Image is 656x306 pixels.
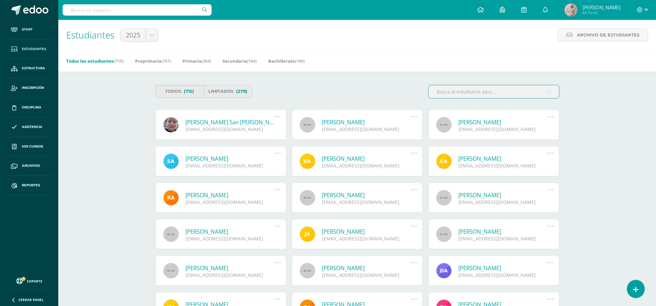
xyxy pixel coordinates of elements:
div: [EMAIL_ADDRESS][DOMAIN_NAME] [185,199,275,205]
div: [EMAIL_ADDRESS][DOMAIN_NAME] [322,235,411,242]
a: [PERSON_NAME] [458,191,547,199]
a: Soporte [8,276,50,285]
a: Limitados(279) [204,85,252,98]
span: Mis cursos [22,144,43,149]
span: 2025 [126,29,140,41]
span: Reportes [22,183,40,188]
span: (715) [114,58,124,64]
a: 2025 [121,29,158,41]
div: [EMAIL_ADDRESS][DOMAIN_NAME] [322,272,411,278]
span: Disciplina [22,105,41,110]
a: [PERSON_NAME] [185,191,275,199]
span: Estructura [22,66,45,71]
a: Archivos [5,156,53,176]
div: [EMAIL_ADDRESS][DOMAIN_NAME] [458,162,547,169]
div: [EMAIL_ADDRESS][DOMAIN_NAME] [185,272,275,278]
span: Asistencia [22,124,42,130]
span: Inscripción [22,85,44,91]
div: [EMAIL_ADDRESS][DOMAIN_NAME] [458,199,547,205]
div: [EMAIL_ADDRESS][DOMAIN_NAME] [185,126,275,132]
div: [EMAIL_ADDRESS][DOMAIN_NAME] [322,199,411,205]
span: Estudiantes [22,46,46,52]
a: Disciplina [5,98,53,117]
a: [PERSON_NAME] [185,155,275,162]
a: Primaria(294) [182,56,211,66]
a: [PERSON_NAME] [322,191,411,199]
a: Preprimaria(157) [135,56,171,66]
span: (715) [184,85,194,97]
div: [EMAIL_ADDRESS][DOMAIN_NAME] [185,235,275,242]
a: [PERSON_NAME] [322,118,411,126]
a: [PERSON_NAME] [185,264,275,272]
a: [PERSON_NAME] [322,155,411,162]
input: Busca un usuario... [63,4,212,16]
a: [PERSON_NAME] [458,118,547,126]
span: Staff [22,27,32,32]
div: [EMAIL_ADDRESS][DOMAIN_NAME] [458,235,547,242]
a: Staff [5,20,53,39]
div: [EMAIL_ADDRESS][DOMAIN_NAME] [322,126,411,132]
span: Soporte [27,279,42,283]
span: Archivo de Estudiantes [577,29,639,41]
a: Asistencia [5,117,53,137]
div: [EMAIL_ADDRESS][DOMAIN_NAME] [458,272,547,278]
a: [PERSON_NAME] [322,228,411,235]
span: Archivos [22,163,40,168]
a: [PERSON_NAME] [458,264,547,272]
span: Estudiantes [66,29,115,41]
a: Reportes [5,176,53,195]
a: Inscripción [5,78,53,98]
a: Estructura [5,59,53,79]
a: Todos(715) [155,85,204,98]
a: [PERSON_NAME] [458,228,547,235]
div: [EMAIL_ADDRESS][DOMAIN_NAME] [322,162,411,169]
img: 0721312b14301b3cebe5de6252ad211a.png [564,3,578,17]
a: [PERSON_NAME] San [PERSON_NAME] [185,118,275,126]
a: Bachillerato(100) [268,56,305,66]
a: Archivo de Estudiantes [558,29,648,41]
span: Cerrar panel [19,297,44,302]
a: Todos los estudiantes(715) [66,56,124,66]
span: (100) [295,58,305,64]
a: [PERSON_NAME] [322,264,411,272]
div: [EMAIL_ADDRESS][DOMAIN_NAME] [185,162,275,169]
a: Mis cursos [5,137,53,156]
span: (279) [236,85,247,97]
span: (294) [201,58,211,64]
div: [EMAIL_ADDRESS][DOMAIN_NAME] [458,126,547,132]
span: (157) [161,58,171,64]
span: [PERSON_NAME] [582,4,621,11]
span: Mi Perfil [582,10,621,16]
a: [PERSON_NAME] [185,228,275,235]
a: Secundaria(164) [223,56,257,66]
span: (164) [247,58,257,64]
a: [PERSON_NAME] [458,155,547,162]
a: Estudiantes [5,39,53,59]
input: Busca al estudiante aquí... [429,85,559,98]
